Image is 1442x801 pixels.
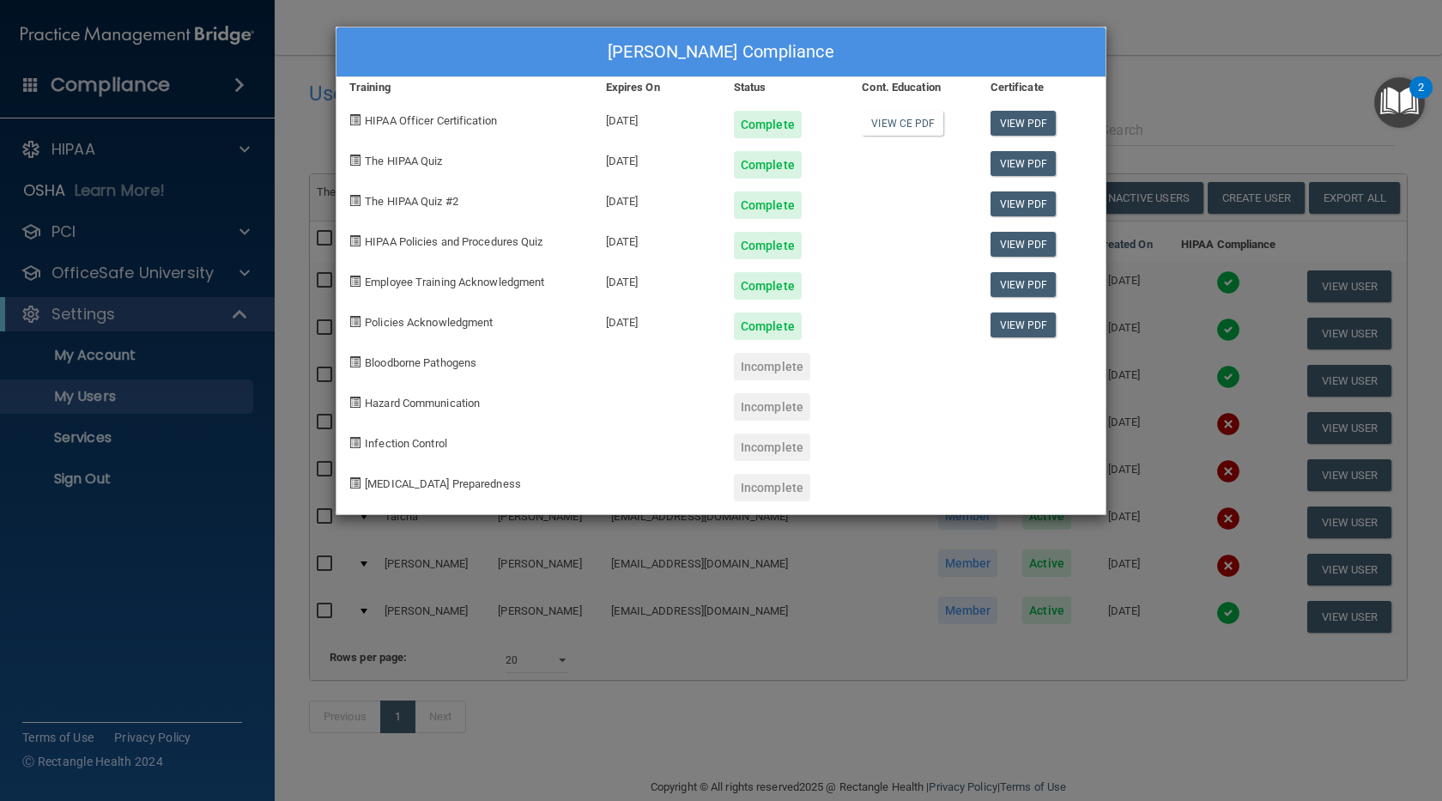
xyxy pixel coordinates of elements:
[849,77,977,98] div: Cont. Education
[336,77,593,98] div: Training
[734,474,810,501] div: Incomplete
[862,111,943,136] a: View CE PDF
[593,300,721,340] div: [DATE]
[734,313,802,340] div: Complete
[734,353,810,380] div: Incomplete
[593,179,721,219] div: [DATE]
[991,313,1057,337] a: View PDF
[593,259,721,300] div: [DATE]
[991,191,1057,216] a: View PDF
[721,77,849,98] div: Status
[734,393,810,421] div: Incomplete
[991,232,1057,257] a: View PDF
[991,151,1057,176] a: View PDF
[336,27,1106,77] div: [PERSON_NAME] Compliance
[365,316,493,329] span: Policies Acknowledgment
[365,397,480,410] span: Hazard Communication
[734,232,802,259] div: Complete
[365,276,544,288] span: Employee Training Acknowledgment
[1374,77,1425,128] button: Open Resource Center, 2 new notifications
[593,138,721,179] div: [DATE]
[593,77,721,98] div: Expires On
[991,272,1057,297] a: View PDF
[365,356,476,369] span: Bloodborne Pathogens
[365,114,497,127] span: HIPAA Officer Certification
[1418,88,1424,110] div: 2
[365,235,542,248] span: HIPAA Policies and Procedures Quiz
[365,477,521,490] span: [MEDICAL_DATA] Preparedness
[734,111,802,138] div: Complete
[978,77,1106,98] div: Certificate
[593,219,721,259] div: [DATE]
[991,111,1057,136] a: View PDF
[734,151,802,179] div: Complete
[734,191,802,219] div: Complete
[734,434,810,461] div: Incomplete
[365,437,447,450] span: Infection Control
[593,98,721,138] div: [DATE]
[365,195,458,208] span: The HIPAA Quiz #2
[734,272,802,300] div: Complete
[365,155,442,167] span: The HIPAA Quiz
